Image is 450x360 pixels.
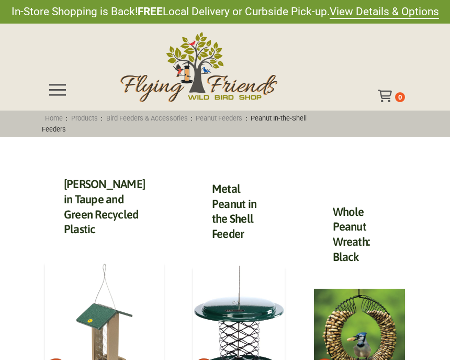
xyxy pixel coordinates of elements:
div: Toggle Off Canvas Content [378,90,395,102]
span: In-Store Shopping is Back! Local Delivery or Curbside Pick-up. [12,4,439,19]
div: Toggle Off Canvas Content [45,77,70,102]
a: Peanut Feeders [193,114,246,122]
a: Metal Peanut in the Shell Feeder [212,182,256,241]
strong: FREE [138,5,163,18]
img: Flying Friends Wild Bird Shop Logo [120,32,277,102]
span: : : : : [42,114,307,134]
a: Bird Feeders & Accessories [103,114,191,122]
span: 0 [398,93,402,101]
a: Whole Peanut Wreath: Black [333,205,370,264]
a: View Details & Options [330,5,439,19]
a: [PERSON_NAME] in Taupe and Green Recycled Plastic [64,177,145,236]
a: Home [42,114,66,122]
a: Products [67,114,101,122]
